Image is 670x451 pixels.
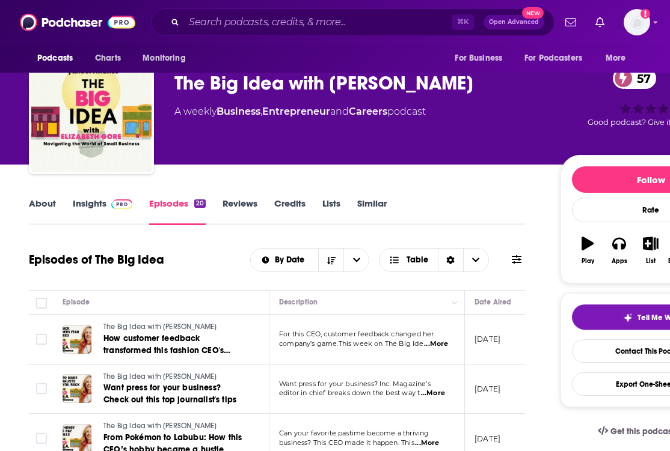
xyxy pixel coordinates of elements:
a: Entrepreneur [262,106,330,117]
a: Similar [357,198,387,225]
a: Business [217,106,260,117]
a: Show notifications dropdown [561,12,581,32]
img: tell me why sparkle [623,313,633,322]
a: Careers [349,106,387,117]
div: Date Aired [475,295,511,309]
button: open menu [517,47,600,70]
p: [DATE] [475,384,500,394]
input: Search podcasts, credits, & more... [184,13,452,32]
span: New [522,7,544,19]
a: Credits [274,198,306,225]
span: The Big Idea with [PERSON_NAME] [103,422,217,430]
span: Monitoring [143,50,185,67]
div: Apps [612,258,627,265]
img: User Profile [624,9,650,35]
a: The Big Idea with [PERSON_NAME] [103,421,248,432]
div: Episode [63,295,90,309]
a: Reviews [223,198,257,225]
button: open menu [29,47,88,70]
span: For Business [455,50,502,67]
a: Episodes20 [149,198,206,225]
button: Sort Direction [318,249,343,271]
span: Want press for your business? Inc. Magazine’s [279,380,431,388]
button: List [635,229,666,272]
div: Sort Direction [438,249,463,271]
span: Want press for your business? Check out this top journalist's tips [103,383,236,405]
span: company’s game.This week on The Big Ide [279,339,423,348]
p: [DATE] [475,334,500,344]
span: Can your favorite pastime become a thriving [279,429,429,437]
a: The Big Idea with [PERSON_NAME] [103,372,248,383]
button: Show profile menu [624,9,650,35]
a: 57 [613,68,657,89]
span: ...More [421,389,445,398]
button: Apps [603,229,635,272]
button: open menu [134,47,201,70]
button: open menu [446,47,517,70]
span: Open Advanced [489,19,539,25]
a: How customer feedback transformed this fashion CEO's success [103,333,248,357]
div: A weekly podcast [174,104,426,119]
img: The Big Idea with Elizabeth Gore [31,52,152,172]
a: InsightsPodchaser Pro [73,198,132,225]
img: Podchaser Pro [111,199,132,209]
span: By Date [275,256,309,264]
span: , [260,106,262,117]
a: Charts [87,47,128,70]
div: List [646,258,656,265]
a: About [29,198,56,225]
span: More [606,50,626,67]
div: Play [582,258,594,265]
span: 57 [625,68,657,89]
button: Column Actions [447,295,462,310]
span: business? This CEO made it happen. This [279,438,414,447]
span: Toggle select row [36,433,47,444]
span: Charts [95,50,121,67]
span: Toggle select row [36,334,47,345]
span: The Big Idea with [PERSON_NAME] [103,322,217,331]
button: Play [572,229,603,272]
a: The Big Idea with [PERSON_NAME] [103,322,248,333]
span: Toggle select row [36,383,47,394]
h2: Choose List sort [250,248,370,272]
div: 20 [194,199,206,208]
div: Search podcasts, credits, & more... [151,8,555,36]
span: For this CEO, customer feedback changed her [279,330,434,338]
span: ⌘ K [452,14,474,30]
span: The Big Idea with [PERSON_NAME] [103,372,217,381]
button: Open AdvancedNew [484,15,544,29]
div: Description [279,295,318,309]
span: editor in chief breaks down the best way t [279,389,420,397]
button: open menu [251,256,319,264]
span: Logged in as cmand-c [624,9,650,35]
span: Podcasts [37,50,73,67]
span: ...More [424,339,448,349]
span: For Podcasters [524,50,582,67]
span: How customer feedback transformed this fashion CEO's success [103,333,230,368]
p: [DATE] [475,434,500,444]
svg: Add a profile image [641,9,650,19]
a: Show notifications dropdown [591,12,609,32]
img: Podchaser - Follow, Share and Rate Podcasts [20,11,135,34]
span: ...More [415,438,439,448]
h1: Episodes of The Big Idea [29,252,164,267]
a: Lists [322,198,340,225]
a: Want press for your business? Check out this top journalist's tips [103,382,248,406]
button: open menu [343,249,369,271]
button: open menu [597,47,641,70]
span: and [330,106,349,117]
span: Table [407,256,428,264]
button: Choose View [379,248,489,272]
